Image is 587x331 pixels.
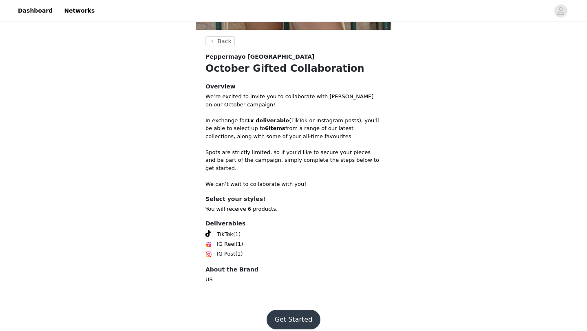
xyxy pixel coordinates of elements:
[205,61,382,76] h1: October Gifted Collaboration
[236,240,243,248] span: (1)
[217,230,233,238] span: TikTok
[217,250,235,258] span: IG Post
[265,125,269,131] strong: 6
[205,265,382,274] h4: About the Brand
[205,82,382,91] h4: Overview
[235,250,243,258] span: (1)
[269,125,285,131] strong: items
[205,219,382,228] h4: Deliverables
[247,117,289,124] strong: 1x deliverable
[205,195,382,203] h4: Select your styles!
[205,205,382,213] p: You will receive 6 products.
[13,2,57,20] a: Dashboard
[205,53,314,61] span: Peppermayo [GEOGRAPHIC_DATA]
[59,2,99,20] a: Networks
[205,180,382,188] p: We can’t wait to collaborate with you!
[205,276,382,284] p: US
[205,36,235,46] button: Back
[557,4,565,18] div: avatar
[217,240,236,248] span: IG Reel
[205,148,382,172] p: Spots are strictly limited, so if you’d like to secure your pieces and be part of the campaign, s...
[205,241,212,248] img: Instagram Reels Icon
[267,310,321,329] button: Get Started
[205,251,212,258] img: Instagram Icon
[233,230,241,238] span: (1)
[205,93,382,108] p: We’re excited to invite you to collaborate with [PERSON_NAME] on our October campaign!
[205,117,382,141] p: In exchange for (TikTok or Instagram posts), you’ll be able to select up to from a range of our l...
